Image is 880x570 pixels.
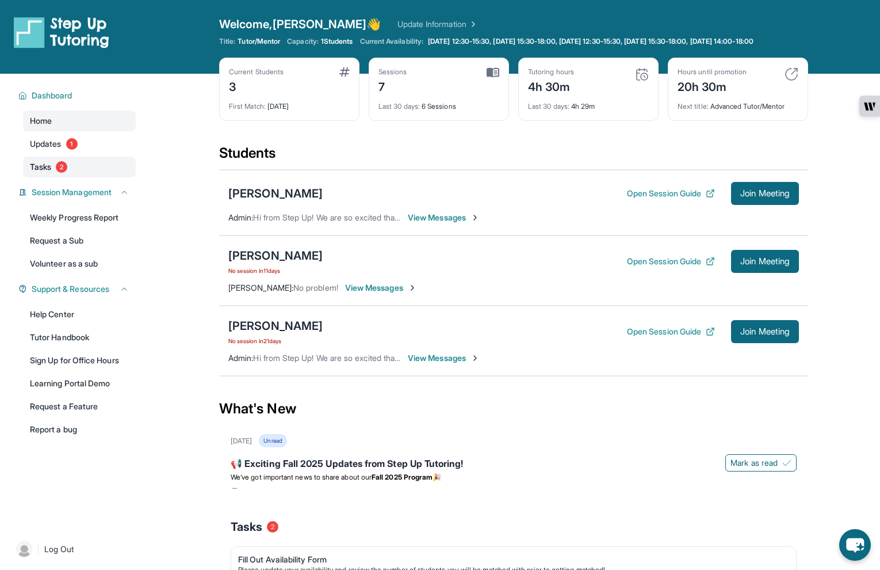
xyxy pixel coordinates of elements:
a: Home [23,111,136,131]
img: card [785,67,798,81]
span: Updates [30,138,62,150]
div: Advanced Tutor/Mentor [678,95,798,111]
div: [PERSON_NAME] [228,185,323,202]
span: Join Meeting [740,190,790,197]
img: card [635,67,649,81]
span: Title: [219,37,235,46]
span: 1 Students [321,37,353,46]
a: [DATE] 12:30-15:30, [DATE] 15:30-18:00, [DATE] 12:30-15:30, [DATE] 15:30-18:00, [DATE] 14:00-18:00 [426,37,756,46]
button: Open Session Guide [627,256,715,267]
span: No session in 11 days [228,266,323,275]
span: We’ve got important news to share about our [231,473,372,481]
div: Students [219,144,808,169]
a: Request a Feature [23,396,136,417]
button: Join Meeting [731,250,799,273]
div: 20h 30m [678,77,747,95]
img: Chevron-Right [408,283,417,292]
span: Mark as read [730,457,778,469]
span: Tasks [231,519,262,535]
button: Join Meeting [731,320,799,343]
span: View Messages [345,282,417,294]
span: 1 [66,138,78,150]
span: Last 30 days : [378,102,420,111]
span: Next title : [678,102,709,111]
span: Tasks [30,161,51,173]
div: Current Students [229,67,284,77]
span: Dashboard [32,90,72,101]
span: 2 [56,161,67,173]
button: Mark as read [725,454,797,472]
div: Tutoring hours [528,67,574,77]
span: Tutor/Mentor [238,37,280,46]
span: [DATE] 12:30-15:30, [DATE] 15:30-18:00, [DATE] 12:30-15:30, [DATE] 15:30-18:00, [DATE] 14:00-18:00 [428,37,753,46]
button: Session Management [27,187,129,198]
div: Hours until promotion [678,67,747,77]
span: Admin : [228,353,253,363]
span: No session in 21 days [228,336,323,345]
span: First Match : [229,102,266,111]
span: Session Management [32,187,112,198]
span: Admin : [228,212,253,222]
div: 📢 Exciting Fall 2025 Updates from Step Up Tutoring! [231,457,797,473]
div: [PERSON_NAME] [228,248,323,264]
a: Help Center [23,304,136,325]
span: Welcome, [PERSON_NAME] 👋 [219,16,381,32]
button: Join Meeting [731,182,799,205]
span: | [37,542,40,556]
span: Current Availability: [360,37,423,46]
span: [PERSON_NAME] : [228,283,293,292]
a: Update Information [397,18,478,30]
span: 🎉 [433,473,441,481]
span: Log Out [44,544,74,555]
a: Learning Portal Demo [23,373,136,394]
a: Tasks2 [23,157,136,177]
img: card [487,67,499,78]
div: 4h 29m [528,95,649,111]
span: Support & Resources [32,283,109,295]
strong: Fall 2025 Program [372,473,433,481]
span: View Messages [408,352,480,364]
a: Weekly Progress Report [23,207,136,228]
div: 6 Sessions [378,95,499,111]
img: Chevron-Right [470,213,480,222]
div: 7 [378,77,407,95]
button: Dashboard [27,90,129,101]
span: Home [30,115,52,127]
div: 3 [229,77,284,95]
span: Join Meeting [740,258,790,265]
span: No problem! [293,283,338,292]
button: Support & Resources [27,283,129,295]
button: chat-button [839,529,871,561]
a: Request a Sub [23,230,136,251]
div: What's New [219,383,808,434]
a: Updates1 [23,134,136,154]
span: Capacity: [287,37,319,46]
span: 2 [267,521,278,533]
img: Mark as read [782,458,791,468]
img: Chevron Right [466,18,478,30]
span: View Messages [408,212,480,223]
a: |Log Out [12,537,136,562]
img: user-img [16,541,32,557]
button: Open Session Guide [627,188,715,199]
a: Report a bug [23,419,136,440]
a: Sign Up for Office Hours [23,350,136,371]
span: Last 30 days : [528,102,569,111]
div: Sessions [378,67,407,77]
div: [DATE] [231,436,252,446]
div: [DATE] [229,95,350,111]
div: 4h 30m [528,77,574,95]
img: logo [14,16,109,48]
div: Fill Out Availability Form [238,554,780,565]
div: [PERSON_NAME] [228,318,323,334]
img: Chevron-Right [470,354,480,363]
div: Unread [259,434,286,447]
span: Join Meeting [740,328,790,335]
button: Open Session Guide [627,326,715,337]
img: card [339,67,350,77]
a: Volunteer as a sub [23,253,136,274]
a: Tutor Handbook [23,327,136,348]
